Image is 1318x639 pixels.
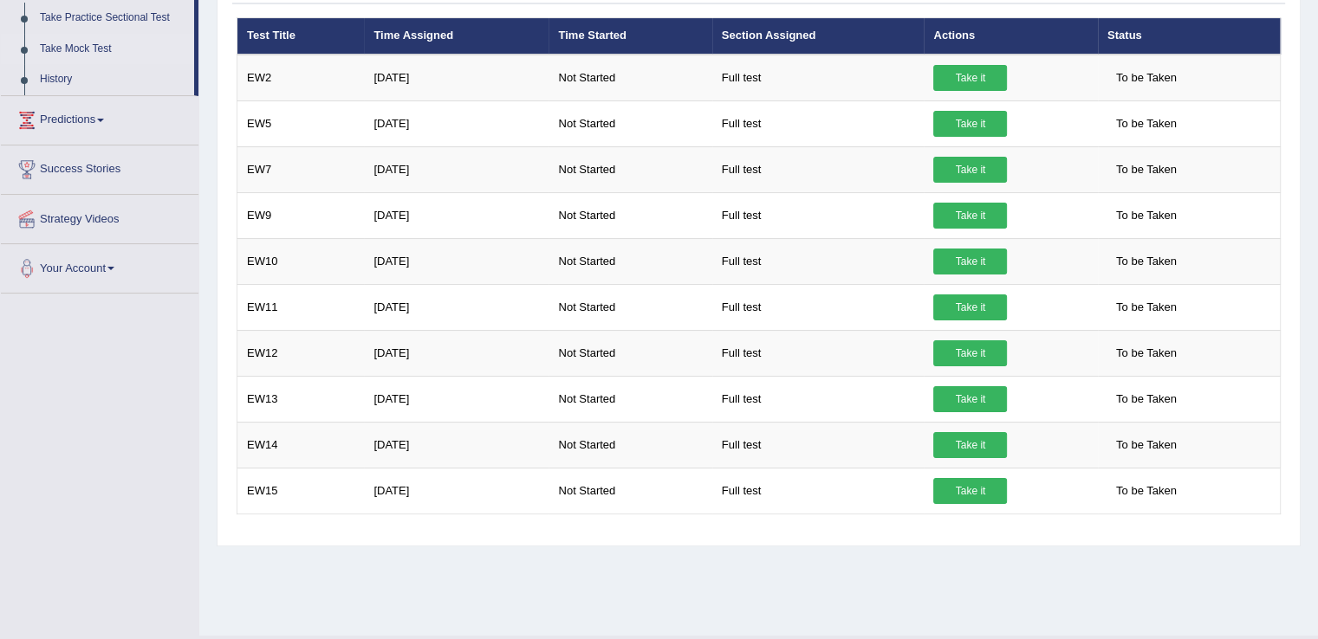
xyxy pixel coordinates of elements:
td: Full test [712,468,925,513]
a: Take it [933,248,1007,274]
td: Full test [712,192,925,238]
td: EW9 [237,192,365,238]
td: EW5 [237,100,365,146]
td: EW13 [237,376,365,422]
a: Success Stories [1,145,198,189]
td: Not Started [549,55,711,101]
th: Time Assigned [364,18,549,55]
a: Take it [933,294,1007,320]
a: Take Mock Test [32,34,194,65]
th: Section Assigned [712,18,925,55]
span: To be Taken [1107,432,1185,458]
a: Take it [933,157,1007,183]
td: [DATE] [364,376,549,422]
span: To be Taken [1107,478,1185,504]
span: To be Taken [1107,203,1185,229]
a: Your Account [1,244,198,287]
a: Predictions [1,96,198,139]
td: Full test [712,284,925,330]
td: [DATE] [364,146,549,192]
a: Take it [933,65,1007,91]
th: Status [1098,18,1281,55]
a: Take it [933,340,1007,366]
span: To be Taken [1107,386,1185,412]
td: EW14 [237,422,365,468]
td: EW12 [237,330,365,376]
span: To be Taken [1107,111,1185,137]
td: Not Started [549,422,711,468]
td: EW7 [237,146,365,192]
span: To be Taken [1107,157,1185,183]
td: Not Started [549,376,711,422]
td: Full test [712,422,925,468]
td: [DATE] [364,192,549,238]
span: To be Taken [1107,248,1185,274]
a: Take it [933,111,1007,137]
td: EW11 [237,284,365,330]
td: Full test [712,330,925,376]
td: Not Started [549,146,711,192]
td: EW2 [237,55,365,101]
th: Actions [924,18,1097,55]
td: Not Started [549,330,711,376]
td: [DATE] [364,330,549,376]
td: Full test [712,100,925,146]
td: [DATE] [364,468,549,513]
td: Full test [712,376,925,422]
td: Not Started [549,238,711,284]
span: To be Taken [1107,294,1185,320]
span: To be Taken [1107,340,1185,366]
td: Full test [712,238,925,284]
td: [DATE] [364,238,549,284]
td: [DATE] [364,55,549,101]
td: Not Started [549,468,711,513]
a: History [32,64,194,95]
span: To be Taken [1107,65,1185,91]
td: Full test [712,55,925,101]
td: EW15 [237,468,365,513]
td: EW10 [237,238,365,284]
a: Take it [933,432,1007,458]
a: Take Practice Sectional Test [32,3,194,34]
td: Not Started [549,100,711,146]
a: Take it [933,203,1007,229]
th: Time Started [549,18,711,55]
a: Strategy Videos [1,195,198,238]
th: Test Title [237,18,365,55]
td: Full test [712,146,925,192]
a: Take it [933,386,1007,412]
td: [DATE] [364,284,549,330]
td: Not Started [549,192,711,238]
a: Take it [933,478,1007,504]
td: [DATE] [364,100,549,146]
td: [DATE] [364,422,549,468]
td: Not Started [549,284,711,330]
